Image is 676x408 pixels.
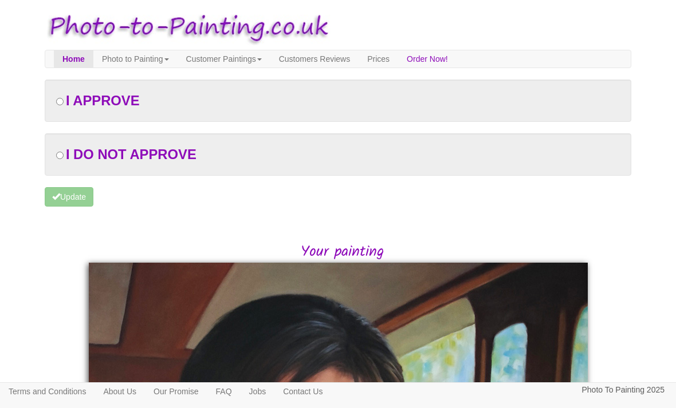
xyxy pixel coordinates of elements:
[270,50,359,68] a: Customers Reviews
[359,50,398,68] a: Prices
[66,93,140,108] span: I APPROVE
[274,383,331,400] a: Contact Us
[145,383,207,400] a: Our Promise
[178,50,270,68] a: Customer Paintings
[207,383,241,400] a: FAQ
[398,50,457,68] a: Order Now!
[53,244,631,260] h2: Your painting
[241,383,275,400] a: Jobs
[39,6,332,50] img: Photo to Painting
[54,50,93,68] a: Home
[93,50,178,68] a: Photo to Painting
[95,383,145,400] a: About Us
[66,146,196,162] span: I DO NOT APPROVE
[581,383,665,397] p: Photo To Painting 2025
